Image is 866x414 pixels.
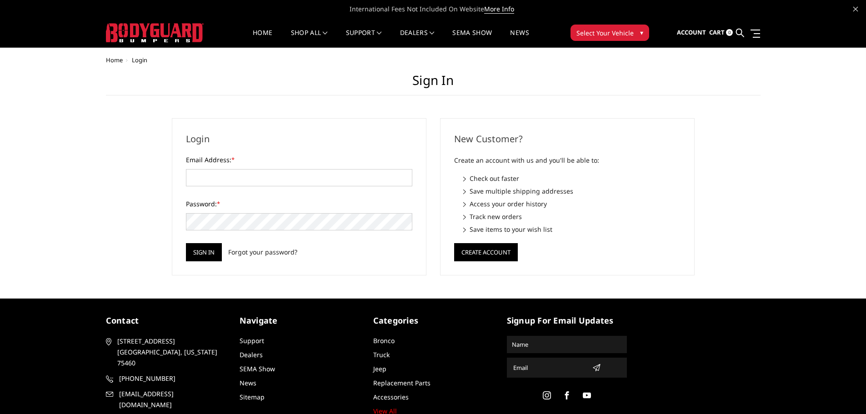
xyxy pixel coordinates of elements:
[240,336,264,345] a: Support
[726,29,733,36] span: 0
[106,373,226,384] a: [PHONE_NUMBER]
[510,30,529,47] a: News
[452,30,492,47] a: SEMA Show
[373,336,395,345] a: Bronco
[346,30,382,47] a: Support
[119,373,225,384] span: [PHONE_NUMBER]
[291,30,328,47] a: shop all
[186,199,412,209] label: Password:
[132,56,147,64] span: Login
[709,28,725,36] span: Cart
[106,314,226,327] h5: contact
[571,25,649,41] button: Select Your Vehicle
[373,393,409,401] a: Accessories
[463,224,681,234] li: Save items to your wish list
[463,212,681,221] li: Track new orders
[106,23,204,42] img: BODYGUARD BUMPERS
[463,186,681,196] li: Save multiple shipping addresses
[228,247,297,257] a: Forgot your password?
[454,155,681,166] p: Create an account with us and you'll be able to:
[677,20,706,45] a: Account
[508,337,626,352] input: Name
[454,247,518,255] a: Create Account
[677,28,706,36] span: Account
[373,379,430,387] a: Replacement Parts
[373,350,390,359] a: Truck
[463,199,681,209] li: Access your order history
[117,336,223,369] span: [STREET_ADDRESS] [GEOGRAPHIC_DATA], [US_STATE] 75460
[454,243,518,261] button: Create Account
[253,30,272,47] a: Home
[240,364,275,373] a: SEMA Show
[240,350,263,359] a: Dealers
[106,73,761,95] h1: Sign in
[240,379,256,387] a: News
[576,28,634,38] span: Select Your Vehicle
[640,28,643,37] span: ▾
[240,393,265,401] a: Sitemap
[484,5,514,14] a: More Info
[510,360,589,375] input: Email
[186,243,222,261] input: Sign in
[463,174,681,183] li: Check out faster
[373,314,493,327] h5: Categories
[400,30,435,47] a: Dealers
[106,389,226,410] a: [EMAIL_ADDRESS][DOMAIN_NAME]
[507,314,627,327] h5: signup for email updates
[119,389,225,410] span: [EMAIL_ADDRESS][DOMAIN_NAME]
[106,56,123,64] a: Home
[709,20,733,45] a: Cart 0
[186,155,412,165] label: Email Address:
[373,364,386,373] a: Jeep
[186,132,412,146] h2: Login
[454,132,681,146] h2: New Customer?
[240,314,360,327] h5: Navigate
